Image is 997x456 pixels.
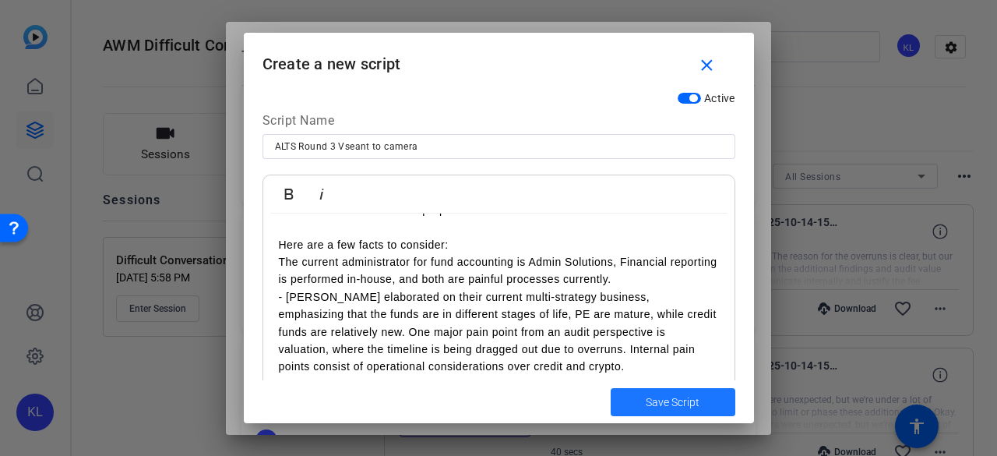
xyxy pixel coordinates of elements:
[279,236,719,253] p: Here are a few facts to consider:
[262,111,735,135] div: Script Name
[697,56,717,76] mat-icon: close
[279,288,719,376] p: - [PERSON_NAME] elaborated on their current multi-strategy business, emphasizing that the funds a...
[646,394,699,411] span: Save Script
[275,137,723,156] input: Enter Script Name
[704,92,735,104] span: Active
[611,388,735,416] button: Save Script
[279,253,719,288] p: The current administrator for fund accounting is Admin Solutions, Financial reporting is performe...
[244,33,754,83] h1: Create a new script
